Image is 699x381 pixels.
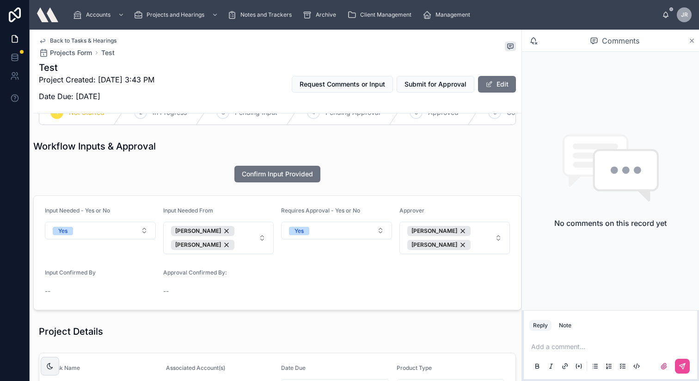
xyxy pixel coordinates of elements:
[294,227,304,235] div: Yes
[66,5,662,25] div: scrollable content
[399,207,424,214] span: Approver
[397,76,474,93] button: Submit for Approval
[50,37,116,44] span: Back to Tasks & Hearings
[39,48,92,57] a: Projects Form
[397,364,432,371] span: Product Type
[39,325,103,338] h1: Project Details
[399,222,510,254] button: Select Button
[147,11,204,19] span: Projects and Hearings
[39,61,154,74] h1: Test
[529,320,552,331] button: Reply
[163,269,227,276] span: Approval Confirmed By:
[555,320,575,331] button: Note
[39,91,154,102] p: Date Due: [DATE]
[420,6,477,23] a: Management
[411,227,457,235] span: [PERSON_NAME]
[171,240,234,250] button: Unselect 117
[175,227,221,235] span: [PERSON_NAME]
[344,6,418,23] a: Client Management
[39,37,116,44] a: Back to Tasks & Hearings
[86,11,110,19] span: Accounts
[281,364,306,371] span: Date Due
[45,269,96,276] span: Input Confirmed By
[131,6,223,23] a: Projects and Hearings
[411,241,457,249] span: [PERSON_NAME]
[407,240,471,250] button: Unselect 117
[478,76,516,93] button: Edit
[554,218,667,229] h2: No comments on this record yet
[407,226,471,236] button: Unselect 77
[39,74,154,85] p: Project Created: [DATE] 3:43 PM
[33,140,156,153] h1: Workflow Inputs & Approval
[101,48,115,57] a: Test
[163,287,169,296] span: --
[163,222,274,254] button: Select Button
[45,207,110,214] span: Input Needed - Yes or No
[435,11,470,19] span: Management
[405,80,466,89] span: Submit for Approval
[45,287,50,296] span: --
[559,322,571,329] div: Note
[681,11,688,19] span: JR
[602,35,639,46] span: Comments
[300,6,343,23] a: Archive
[240,11,292,19] span: Notes and Trackers
[175,241,221,249] span: [PERSON_NAME]
[58,227,67,235] div: Yes
[45,222,156,239] button: Select Button
[242,169,313,179] span: Confirm Input Provided
[300,80,385,89] span: Request Comments or Input
[281,222,392,239] button: Select Button
[316,11,336,19] span: Archive
[360,11,411,19] span: Client Management
[171,226,234,236] button: Unselect 95
[234,166,320,182] button: Confirm Input Provided
[281,207,360,214] span: Requires Approval - Yes or No
[50,48,92,57] span: Projects Form
[225,6,298,23] a: Notes and Trackers
[50,364,80,371] span: Task Name
[292,76,393,93] button: Request Comments or Input
[166,364,225,371] span: Associated Account(s)
[37,7,58,22] img: App logo
[163,207,213,214] span: Input Needed From
[70,6,129,23] a: Accounts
